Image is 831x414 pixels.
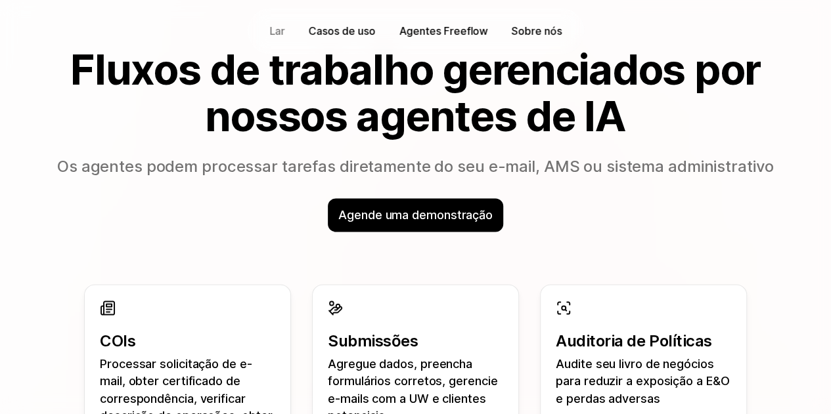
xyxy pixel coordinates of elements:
font: Agentes Freeflow [399,24,488,37]
div: Agende uma demonstração [328,198,503,231]
a: Sobre nós [505,21,568,41]
button: Casos de uso [302,21,382,41]
font: Audite seu livro de negócios para reduzir a exposição a E&O e perdas adversas [556,356,732,404]
font: COIs [100,331,135,350]
font: Auditoria de Políticas [556,331,711,350]
font: Os agentes podem processar tarefas diretamente do seu e-mail, AMS ou sistema administrativo [57,156,774,175]
font: Submissões [328,331,418,350]
font: Sobre nós [512,24,562,37]
font: Casos de uso [309,24,375,37]
font: Agende uma demonstração [338,207,493,221]
font: Fluxos de trabalho gerenciados por nossos agentes de IA [70,44,769,140]
a: Agentes Freeflow [392,21,495,41]
font: Lar [269,24,285,37]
